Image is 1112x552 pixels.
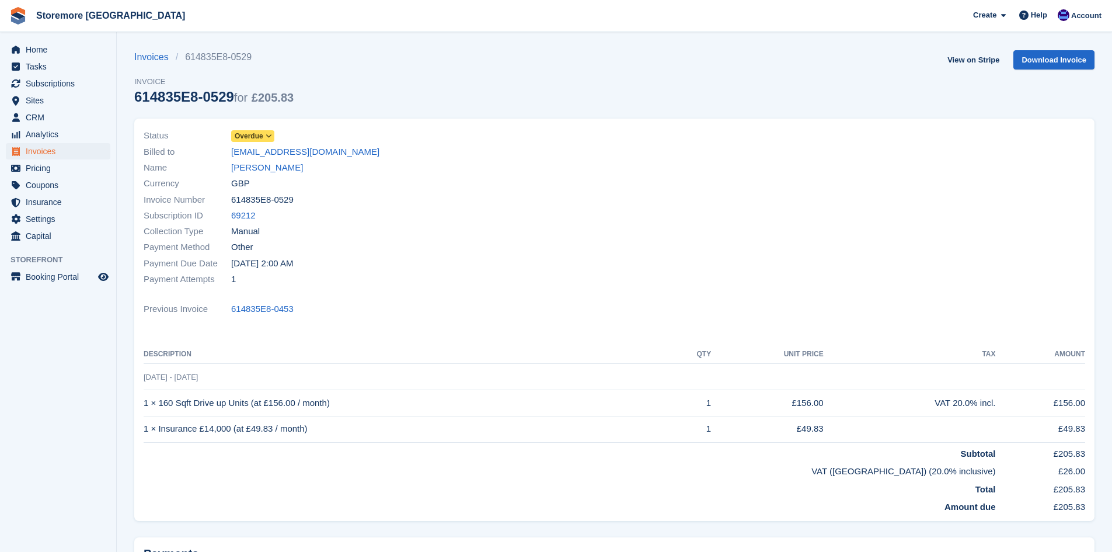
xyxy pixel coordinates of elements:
a: menu [6,126,110,143]
td: VAT ([GEOGRAPHIC_DATA]) (20.0% inclusive) [144,460,996,478]
span: Name [144,161,231,175]
a: 69212 [231,209,256,223]
span: Insurance [26,194,96,210]
div: VAT 20.0% incl. [824,397,996,410]
strong: Subtotal [961,449,996,459]
span: Coupons [26,177,96,193]
td: 1 × Insurance £14,000 (at £49.83 / month) [144,416,670,442]
a: Preview store [96,270,110,284]
span: Previous Invoice [144,303,231,316]
a: menu [6,58,110,75]
span: GBP [231,177,250,190]
span: 614835E8-0529 [231,193,294,207]
td: £156.00 [711,390,823,416]
span: Settings [26,211,96,227]
span: Invoice [134,76,294,88]
img: stora-icon-8386f47178a22dfd0bd8f6a31ec36ba5ce8667c1dd55bd0f319d3a0aa187defe.svg [9,7,27,25]
a: Overdue [231,129,274,143]
div: 614835E8-0529 [134,89,294,105]
a: menu [6,143,110,159]
span: Pricing [26,160,96,176]
span: Payment Due Date [144,257,231,270]
span: Currency [144,177,231,190]
span: Create [973,9,996,21]
span: Manual [231,225,260,238]
a: menu [6,41,110,58]
td: £26.00 [996,460,1085,478]
span: Booking Portal [26,269,96,285]
td: £156.00 [996,390,1085,416]
span: [DATE] - [DATE] [144,373,198,381]
td: £205.83 [996,478,1085,497]
span: Payment Method [144,241,231,254]
span: Status [144,129,231,143]
span: Billed to [144,145,231,159]
span: 1 [231,273,236,286]
th: Tax [824,345,996,364]
a: menu [6,109,110,126]
span: Payment Attempts [144,273,231,286]
td: £49.83 [711,416,823,442]
td: 1 [670,390,711,416]
span: Other [231,241,253,254]
a: menu [6,211,110,227]
th: Description [144,345,670,364]
td: £205.83 [996,496,1085,514]
a: menu [6,269,110,285]
td: 1 [670,416,711,442]
strong: Total [975,484,996,494]
td: £205.83 [996,442,1085,460]
td: 1 × 160 Sqft Drive up Units (at £156.00 / month) [144,390,670,416]
span: Invoice Number [144,193,231,207]
a: menu [6,194,110,210]
time: 2025-07-21 01:00:00 UTC [231,257,293,270]
span: Home [26,41,96,58]
th: Amount [996,345,1085,364]
span: Subscription ID [144,209,231,223]
a: Download Invoice [1013,50,1094,70]
a: [PERSON_NAME] [231,161,303,175]
span: for [234,91,248,104]
span: Sites [26,92,96,109]
span: Invoices [26,143,96,159]
th: QTY [670,345,711,364]
span: Collection Type [144,225,231,238]
span: Subscriptions [26,75,96,92]
a: menu [6,92,110,109]
span: Tasks [26,58,96,75]
a: menu [6,177,110,193]
span: CRM [26,109,96,126]
a: menu [6,228,110,244]
span: Overdue [235,131,263,141]
a: menu [6,75,110,92]
img: Angela [1058,9,1069,21]
td: £49.83 [996,416,1085,442]
span: Help [1031,9,1047,21]
span: Capital [26,228,96,244]
strong: Amount due [944,502,996,512]
span: Storefront [11,254,116,266]
th: Unit Price [711,345,823,364]
nav: breadcrumbs [134,50,294,64]
span: Account [1071,10,1101,22]
a: View on Stripe [943,50,1004,70]
a: [EMAIL_ADDRESS][DOMAIN_NAME] [231,145,379,159]
a: menu [6,160,110,176]
a: Storemore [GEOGRAPHIC_DATA] [32,6,190,25]
span: Analytics [26,126,96,143]
a: 614835E8-0453 [231,303,294,316]
span: £205.83 [252,91,294,104]
a: Invoices [134,50,176,64]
